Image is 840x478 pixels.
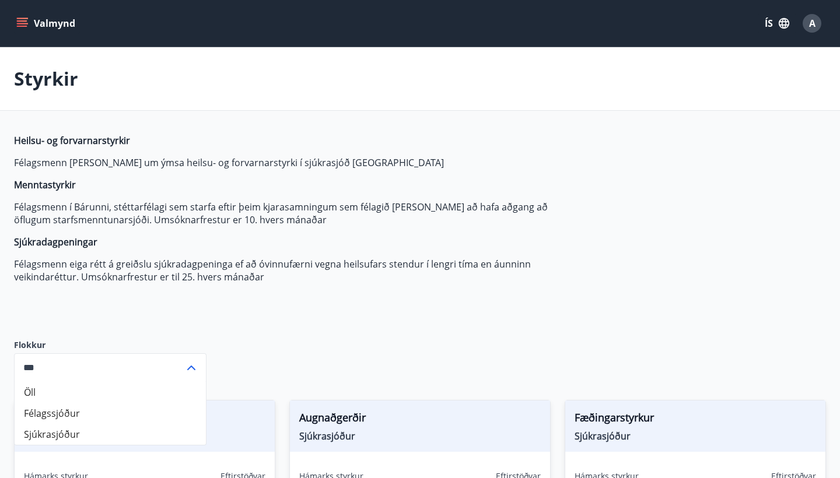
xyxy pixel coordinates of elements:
p: Félagsmenn [PERSON_NAME] um ýmsa heilsu- og forvarnarstyrki í sjúkrasjóð [GEOGRAPHIC_DATA] [14,156,565,169]
li: Sjúkrasjóður [15,424,206,445]
p: Félagsmenn í Bárunni, stéttarfélagi sem starfa eftir þeim kjarasamningum sem félagið [PERSON_NAME... [14,201,565,226]
p: Styrkir [14,66,78,92]
p: Félagsmenn eiga rétt á greiðslu sjúkradagpeninga ef að óvinnufærni vegna heilsufars stendur í len... [14,258,565,283]
span: Augnaðgerðir [299,410,541,430]
strong: Heilsu- og forvarnarstyrkir [14,134,130,147]
span: Fæðingarstyrkur [575,410,816,430]
span: Sjúkrasjóður [575,430,816,442]
button: A [798,9,826,37]
li: Félagssjóður [15,403,206,424]
li: Öll [15,382,206,403]
button: menu [14,13,80,34]
span: Sjúkrasjóður [299,430,541,442]
label: Flokkur [14,339,206,351]
strong: Sjúkradagpeningar [14,236,97,248]
span: A [809,17,815,30]
button: ÍS [758,13,796,34]
strong: Menntastyrkir [14,178,76,191]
